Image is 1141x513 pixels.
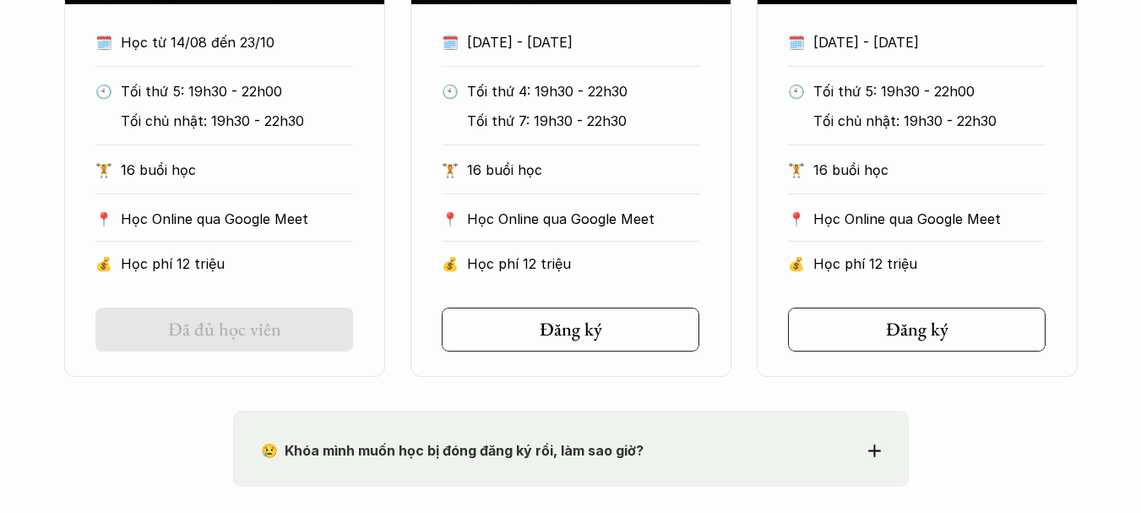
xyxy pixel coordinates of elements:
[540,319,602,341] h5: Đăng ký
[442,157,459,183] p: 🏋️
[442,308,699,352] a: Đăng ký
[467,157,699,183] p: 16 buổi học
[442,79,459,104] p: 🕙
[467,251,699,276] p: Học phí 12 triệu
[121,251,353,276] p: Học phí 12 triệu
[467,79,699,104] p: Tối thứ 4: 19h30 - 22h30
[467,108,699,134] p: Tối thứ 7: 19h30 - 22h30
[261,442,644,459] strong: 😢 Khóa mình muốn học bị đóng đăng ký rồi, làm sao giờ?
[467,206,699,232] p: Học Online qua Google Meet
[95,157,112,183] p: 🏋️
[168,319,281,341] h5: Đã đủ học viên
[95,79,112,104] p: 🕙
[813,30,1014,55] p: [DATE] - [DATE]
[442,211,459,227] p: 📍
[788,157,805,183] p: 🏋️
[813,79,1046,104] p: Tối thứ 5: 19h30 - 22h00
[813,206,1046,232] p: Học Online qua Google Meet
[95,30,112,55] p: 🗓️
[95,211,112,227] p: 📍
[95,251,112,276] p: 💰
[442,30,459,55] p: 🗓️
[121,79,353,104] p: Tối thứ 5: 19h30 - 22h00
[121,30,322,55] p: Học từ 14/08 đến 23/10
[121,157,353,183] p: 16 buổi học
[788,30,805,55] p: 🗓️
[467,30,668,55] p: [DATE] - [DATE]
[442,251,459,276] p: 💰
[788,308,1046,352] a: Đăng ký
[121,108,353,134] p: Tối chủ nhật: 19h30 - 22h30
[886,319,948,341] h5: Đăng ký
[121,206,353,232] p: Học Online qua Google Meet
[813,251,1046,276] p: Học phí 12 triệu
[788,211,805,227] p: 📍
[788,79,805,104] p: 🕙
[788,251,805,276] p: 💰
[813,108,1046,134] p: Tối chủ nhật: 19h30 - 22h30
[813,157,1046,183] p: 16 buổi học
